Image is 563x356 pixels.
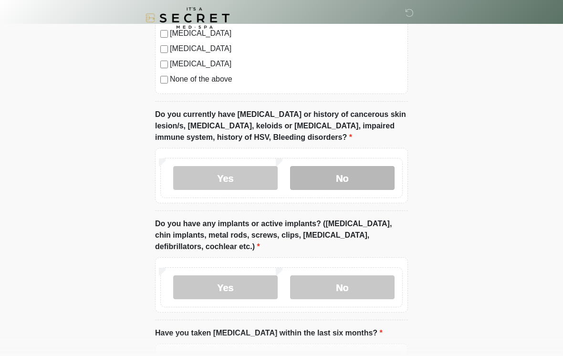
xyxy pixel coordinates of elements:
label: Do you have any implants or active implants? ([MEDICAL_DATA], chin implants, metal rods, screws, ... [155,218,408,252]
input: [MEDICAL_DATA] [160,61,168,68]
label: Do you currently have [MEDICAL_DATA] or history of cancerous skin lesion/s, [MEDICAL_DATA], keloi... [155,109,408,143]
label: [MEDICAL_DATA] [170,58,403,70]
label: [MEDICAL_DATA] [170,43,403,54]
img: It's A Secret Med Spa Logo [146,7,229,29]
label: Yes [173,275,278,299]
label: No [290,166,395,190]
input: [MEDICAL_DATA] [160,45,168,53]
label: Yes [173,166,278,190]
label: No [290,275,395,299]
label: Have you taken [MEDICAL_DATA] within the last six months? [155,327,383,339]
label: None of the above [170,73,403,85]
input: None of the above [160,76,168,84]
